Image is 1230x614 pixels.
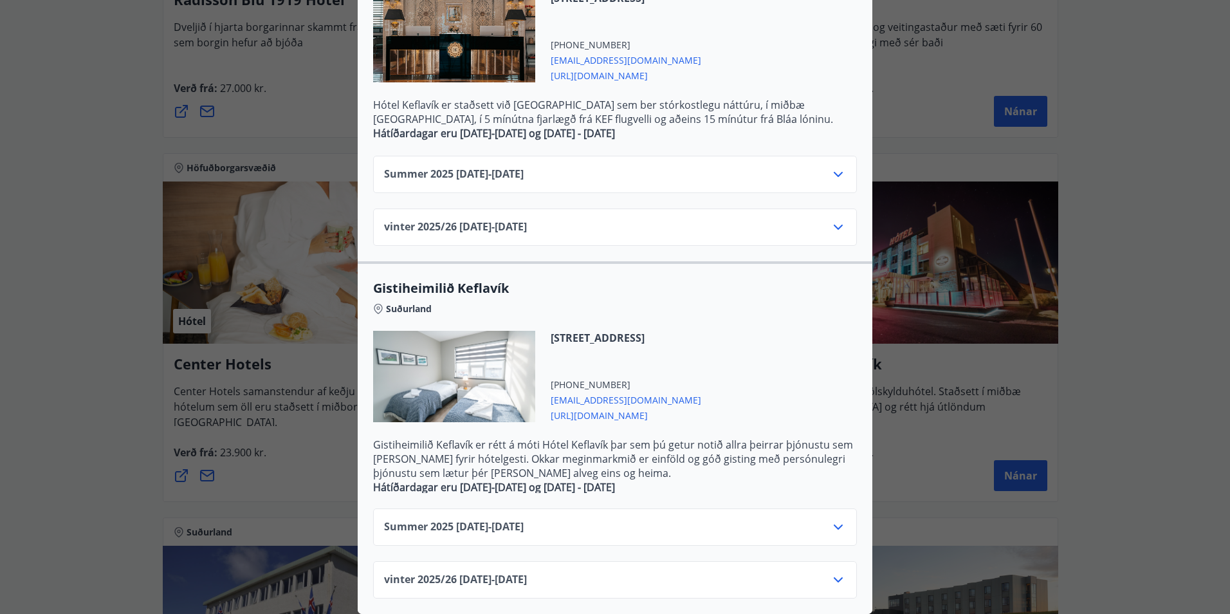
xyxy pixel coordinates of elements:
span: vinter 2025/26 [DATE] - [DATE] [384,219,527,235]
span: [EMAIL_ADDRESS][DOMAIN_NAME] [551,51,701,67]
span: Summer 2025 [DATE] - [DATE] [384,167,524,182]
p: Hótel Keflavík er staðsett við [GEOGRAPHIC_DATA] sem ber stórkostlegu náttúru, í miðbæ [GEOGRAPHI... [373,98,857,126]
span: [PHONE_NUMBER] [551,39,701,51]
span: [URL][DOMAIN_NAME] [551,67,701,82]
strong: Hátíðardagar eru [DATE]-[DATE] og [DATE] - [DATE] [373,126,615,140]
